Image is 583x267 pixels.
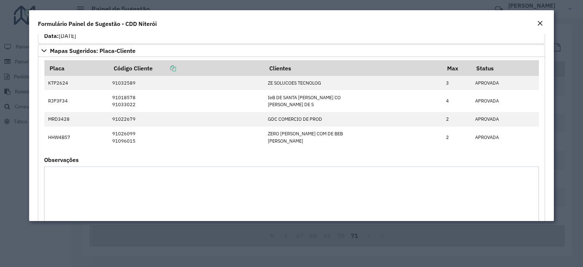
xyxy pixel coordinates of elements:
[50,48,136,54] span: Mapas Sugeridos: Placa-Cliente
[44,32,59,39] strong: Data:
[471,76,539,90] td: APROVADA
[442,127,471,148] td: 2
[38,44,545,57] a: Mapas Sugeridos: Placa-Cliente
[442,60,471,76] th: Max
[535,19,545,28] button: Close
[44,155,79,164] label: Observações
[44,112,109,127] td: MRD3428
[264,60,442,76] th: Clientes
[109,76,264,90] td: 91032589
[109,112,264,127] td: 91022679
[109,127,264,148] td: 91026099 91096015
[264,127,442,148] td: ZERO [PERSON_NAME] COM DE BEB [PERSON_NAME]
[471,127,539,148] td: APROVADA
[471,60,539,76] th: Status
[44,60,109,76] th: Placa
[264,90,442,112] td: IeB DE SANTA [PERSON_NAME] CO [PERSON_NAME] DE S
[471,112,539,127] td: APROVADA
[471,90,539,112] td: APROVADA
[109,60,264,76] th: Código Cliente
[109,90,264,112] td: 91018578 91033022
[38,19,157,28] h4: Formulário Painel de Sugestão - CDD Niterói
[44,76,109,90] td: KTP2624
[264,76,442,90] td: ZE SOLUCOES TECNOLOG
[264,112,442,127] td: GDC COMERCIO DE PROD
[153,65,176,72] a: Copiar
[442,112,471,127] td: 2
[44,90,109,112] td: RJP3F34
[38,57,545,264] div: Mapas Sugeridos: Placa-Cliente
[442,90,471,112] td: 4
[537,20,543,26] em: Fechar
[442,76,471,90] td: 3
[44,127,109,148] td: HHW4B57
